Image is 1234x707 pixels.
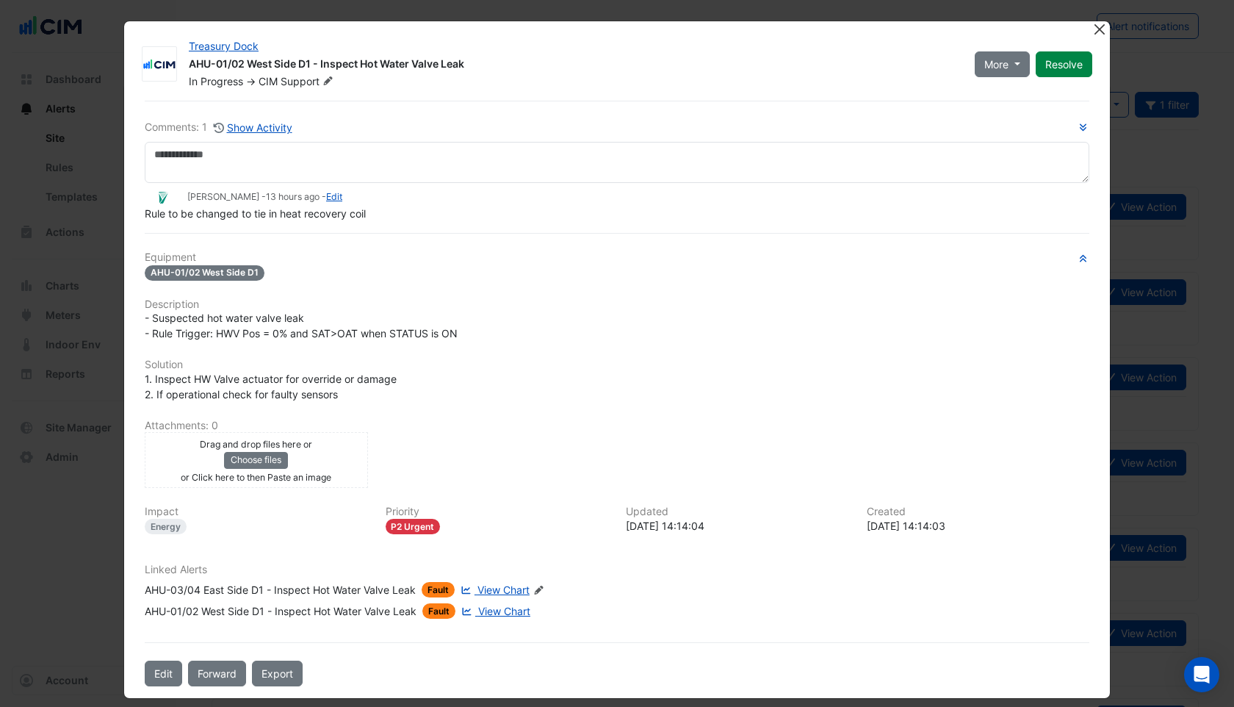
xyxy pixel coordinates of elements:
button: Show Activity [213,119,293,136]
button: Choose files [224,452,288,468]
div: Energy [145,519,187,534]
span: AHU-01/02 West Side D1 [145,265,264,281]
a: Treasury Dock [189,40,259,52]
fa-icon: Edit Linked Alerts [533,585,544,596]
span: 2025-09-22 14:14:04 [266,191,320,202]
div: Comments: 1 [145,119,293,136]
button: Edit [145,661,182,686]
span: View Chart [477,584,530,596]
h6: Equipment [145,251,1089,264]
a: View Chart [458,582,530,597]
span: 1. Inspect HW Valve actuator for override or damage 2. If operational check for faulty sensors [145,373,397,401]
span: Support [281,74,336,89]
span: Rule to be changed to tie in heat recovery coil [145,207,366,220]
span: -> [246,75,256,87]
span: View Chart [478,605,530,617]
h6: Solution [145,359,1089,371]
h6: Linked Alerts [145,564,1089,576]
h6: Created [867,506,1090,518]
h6: Updated [626,506,849,518]
div: [DATE] 14:14:04 [626,518,849,534]
h6: Attachments: 0 [145,420,1089,432]
small: [PERSON_NAME] - - [187,190,342,204]
small: or Click here to then Paste an image [181,472,331,483]
h6: Impact [145,506,368,518]
span: Fault [422,582,455,597]
div: AHU-01/02 West Side D1 - Inspect Hot Water Valve Leak [145,603,416,619]
div: Open Intercom Messenger [1184,657,1219,692]
div: AHU-03/04 East Side D1 - Inspect Hot Water Valve Leak [145,582,416,597]
button: Close [1092,21,1107,37]
div: [DATE] 14:14:03 [867,518,1090,534]
a: Edit [326,191,342,202]
span: In Progress [189,75,243,87]
span: - Suspected hot water valve leak - Rule Trigger: HWV Pos = 0% and SAT>OAT when STATUS is ON [145,312,458,340]
button: Resolve [1036,51,1092,77]
img: CIM [142,57,176,72]
div: AHU-01/02 West Side D1 - Inspect Hot Water Valve Leak [189,57,957,74]
span: More [984,57,1009,72]
button: Forward [188,661,246,686]
img: NTMA [145,190,181,206]
h6: Description [145,298,1089,311]
span: Fault [422,603,455,619]
a: Export [252,661,303,686]
h6: Priority [386,506,609,518]
small: Drag and drop files here or [200,439,312,450]
div: P2 Urgent [386,519,441,534]
a: View Chart [458,603,530,619]
span: CIM [259,75,278,87]
button: More [975,51,1030,77]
